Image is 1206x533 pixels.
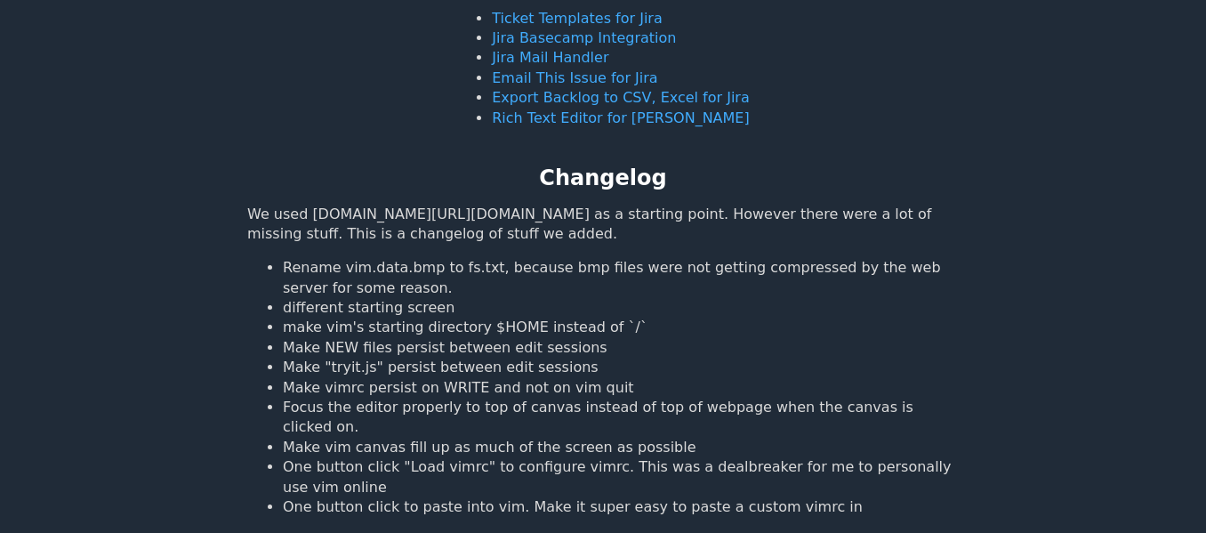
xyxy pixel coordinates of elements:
[283,358,959,377] li: Make "tryit.js" persist between edit sessions
[283,438,959,457] li: Make vim canvas fill up as much of the screen as possible
[283,398,959,438] li: Focus the editor properly to top of canvas instead of top of webpage when the canvas is clicked on.
[283,318,959,337] li: make vim's starting directory $HOME instead of `/`
[283,497,959,517] li: One button click to paste into vim. Make it super easy to paste a custom vimrc in
[283,457,959,497] li: One button click "Load vimrc" to configure vimrc. This was a dealbreaker for me to personally use...
[492,109,749,126] a: Rich Text Editor for [PERSON_NAME]
[283,338,959,358] li: Make NEW files persist between edit sessions
[492,89,749,106] a: Export Backlog to CSV, Excel for Jira
[492,29,676,46] a: Jira Basecamp Integration
[492,69,657,86] a: Email This Issue for Jira
[283,298,959,318] li: different starting screen
[283,378,959,398] li: Make vimrc persist on WRITE and not on vim quit
[539,164,666,194] h2: Changelog
[492,49,608,66] a: Jira Mail Handler
[492,10,662,27] a: Ticket Templates for Jira
[283,258,959,298] li: Rename vim.data.bmp to fs.txt, because bmp files were not getting compressed by the web server fo...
